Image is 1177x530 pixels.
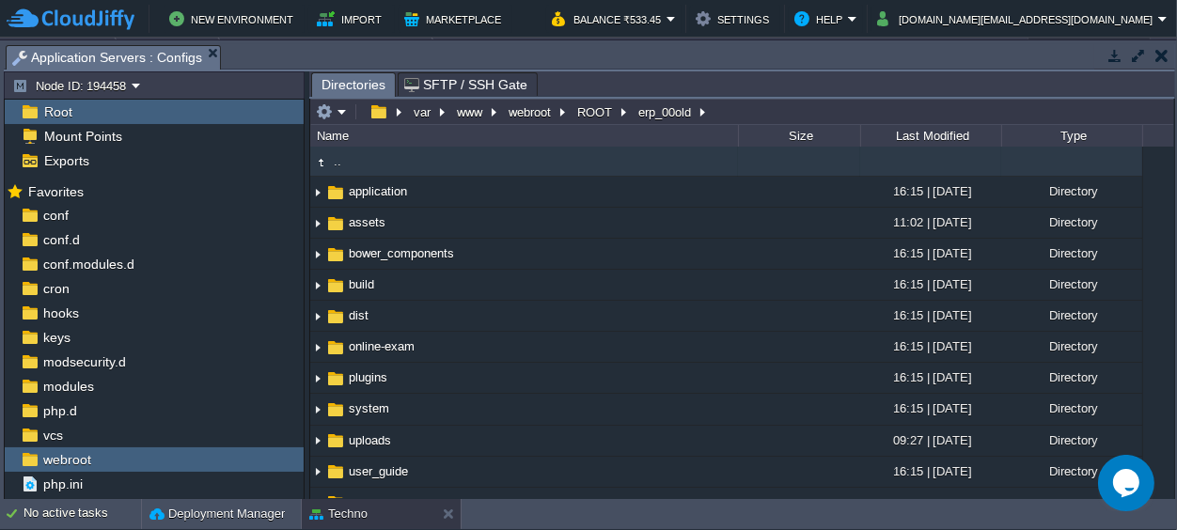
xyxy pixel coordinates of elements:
a: keys [39,329,73,346]
span: plugins [346,369,390,385]
div: 09:27 | [DATE] [860,426,1001,455]
span: Directories [322,73,385,97]
button: Deployment Manager [149,505,285,523]
div: Directory [1001,239,1142,268]
div: Directory [1001,177,1142,206]
div: 16:15 | [DATE] [860,457,1001,486]
span: Root [40,103,75,120]
span: conf.d [39,231,83,248]
button: Node ID: 194458 [12,77,132,94]
img: AMDAwAAAACH5BAEAAAAALAAAAAABAAEAAAICRAEAOw== [325,337,346,358]
a: conf.modules.d [39,256,137,273]
div: 16:15 | [DATE] [860,363,1001,392]
img: CloudJiffy [7,8,134,31]
span: build [346,276,377,292]
a: vendor [346,494,388,510]
div: Directory [1001,270,1142,299]
a: bower_components [346,245,457,261]
img: AMDAwAAAACH5BAEAAAAALAAAAAABAAEAAAICRAEAOw== [325,213,346,234]
a: Exports [40,152,92,169]
div: Directory [1001,426,1142,455]
div: Name [312,125,738,147]
a: php.ini [39,475,86,492]
img: AMDAwAAAACH5BAEAAAAALAAAAAABAAEAAAICRAEAOw== [325,399,346,420]
a: cron [39,280,72,297]
div: 16:15 | [DATE] [860,301,1001,330]
iframe: chat widget [1098,455,1158,511]
a: system [346,400,392,416]
div: 16:15 | [DATE] [860,332,1001,361]
img: AMDAwAAAACH5BAEAAAAALAAAAAABAAEAAAICRAEAOw== [325,306,346,327]
a: conf [39,207,71,224]
div: Directory [1001,394,1142,423]
div: Last Modified [862,125,1001,147]
img: AMDAwAAAACH5BAEAAAAALAAAAAABAAEAAAICRAEAOw== [310,333,325,362]
a: webroot [39,451,94,468]
a: Favorites [24,184,86,199]
button: www [454,103,487,120]
img: AMDAwAAAACH5BAEAAAAALAAAAAABAAEAAAICRAEAOw== [310,489,325,518]
a: vcs [39,427,66,444]
div: Directory [1001,301,1142,330]
img: AMDAwAAAACH5BAEAAAAALAAAAAABAAEAAAICRAEAOw== [310,271,325,300]
button: Marketplace [404,8,507,30]
button: Import [317,8,387,30]
a: application [346,183,410,199]
img: AMDAwAAAACH5BAEAAAAALAAAAAABAAEAAAICRAEAOw== [310,240,325,269]
span: online-exam [346,338,417,354]
button: [DOMAIN_NAME][EMAIL_ADDRESS][DOMAIN_NAME] [877,8,1158,30]
span: .. [331,153,344,169]
button: Region [136,38,203,64]
a: uploads [346,432,394,448]
img: AMDAwAAAACH5BAEAAAAALAAAAAABAAEAAAICRAEAOw== [310,302,325,331]
a: modsecurity.d [39,353,129,370]
a: Mount Points [40,128,125,145]
img: AMDAwAAAACH5BAEAAAAALAAAAAABAAEAAAICRAEAOw== [310,152,331,173]
div: Directory [1001,332,1142,361]
img: AMDAwAAAACH5BAEAAAAALAAAAAABAAEAAAICRAEAOw== [310,364,325,393]
div: Directory [1001,457,1142,486]
img: AMDAwAAAACH5BAEAAAAALAAAAAABAAEAAAICRAEAOw== [310,396,325,425]
div: 16:15 | [DATE] [860,177,1001,206]
button: Env Groups [7,38,100,64]
img: AMDAwAAAACH5BAEAAAAALAAAAAABAAEAAAICRAEAOw== [310,427,325,456]
span: assets [346,214,388,230]
img: AMDAwAAAACH5BAEAAAAALAAAAAABAAEAAAICRAEAOw== [325,492,346,513]
button: var [411,103,435,120]
a: php.d [39,402,80,419]
button: webroot [506,103,556,120]
span: modules [39,378,97,395]
button: IN West1 ([DOMAIN_NAME]) [240,38,416,64]
div: 16:15 | [DATE] [860,488,1001,517]
img: AMDAwAAAACH5BAEAAAAALAAAAAABAAEAAAICRAEAOw== [325,275,346,296]
a: dist [346,307,371,323]
img: AMDAwAAAACH5BAEAAAAALAAAAAABAAEAAAICRAEAOw== [310,458,325,487]
div: Size [740,125,860,147]
div: 11:02 | [DATE] [860,208,1001,237]
img: AMDAwAAAACH5BAEAAAAALAAAAAABAAEAAAICRAEAOw== [310,209,325,238]
div: 16:15 | [DATE] [860,394,1001,423]
span: SFTP / SSH Gate [404,73,527,96]
div: Directory [1001,363,1142,392]
button: Techno [309,505,368,523]
button: Help [794,8,848,30]
img: AMDAwAAAACH5BAEAAAAALAAAAAABAAEAAAICRAEAOw== [325,430,346,451]
span: Favorites [24,183,86,200]
button: ROOT [574,103,617,120]
div: Directory [1001,488,1142,517]
button: erp_00old [636,103,696,120]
